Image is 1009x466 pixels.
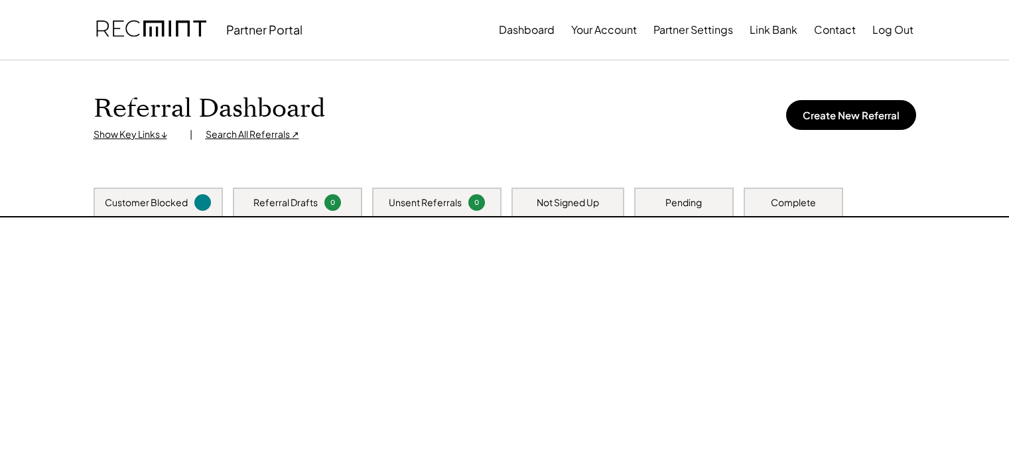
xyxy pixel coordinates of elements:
h1: Referral Dashboard [94,93,325,125]
div: Unsent Referrals [389,196,462,209]
div: Referral Drafts [253,196,318,209]
div: Customer Blocked [105,196,188,209]
div: 0 [326,198,339,207]
div: Show Key Links ↓ [94,128,176,141]
img: recmint-logotype%403x.png [96,7,206,52]
button: Contact [814,17,856,43]
button: Link Bank [750,17,797,43]
div: Search All Referrals ↗ [206,128,299,141]
div: 0 [470,198,483,207]
button: Your Account [571,17,637,43]
div: Pending [665,196,702,209]
div: Complete [771,196,816,209]
button: Partner Settings [653,17,733,43]
button: Log Out [872,17,913,43]
div: | [190,128,192,141]
div: Partner Portal [226,22,303,37]
button: Dashboard [499,17,555,43]
div: Not Signed Up [537,196,599,209]
button: Create New Referral [786,100,916,130]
